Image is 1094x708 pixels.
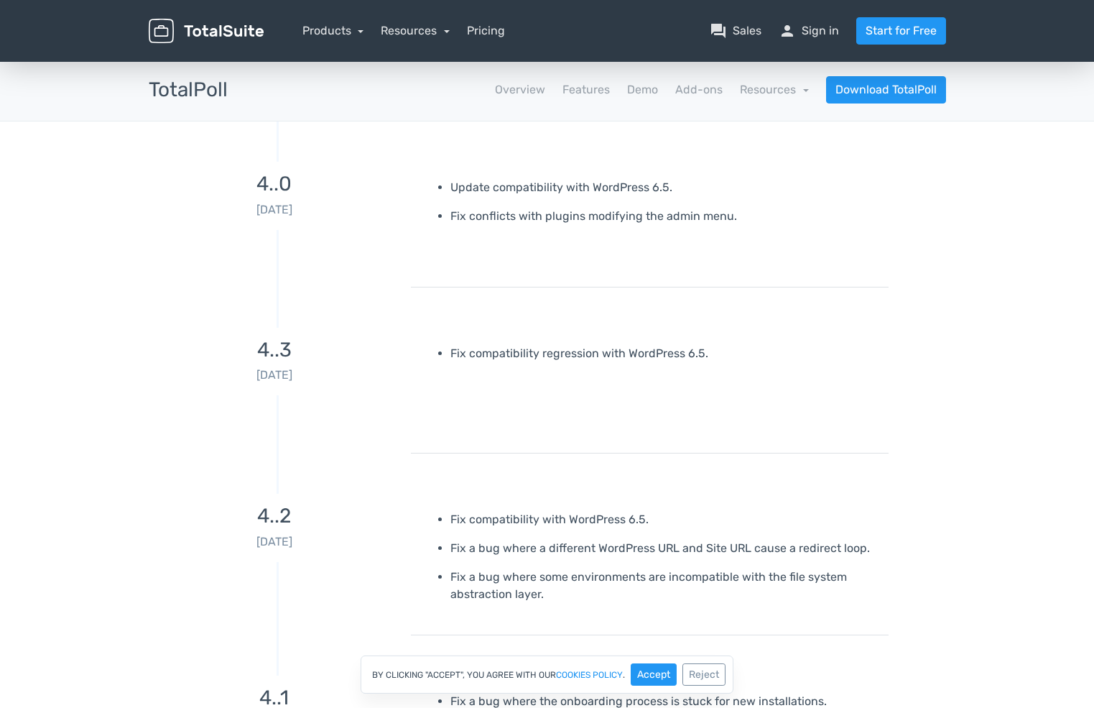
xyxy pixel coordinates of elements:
span: question_answer [710,22,727,40]
a: Resources [740,83,809,96]
a: question_answerSales [710,22,761,40]
p: [DATE] [149,201,400,219]
p: Fix compatibility regression with WordPress 6.5. [450,345,878,362]
button: Accept [631,663,677,686]
a: cookies policy [556,671,623,679]
div: By clicking "Accept", you agree with our . [361,656,733,694]
p: Fix a bug where a different WordPress URL and Site URL cause a redirect loop. [450,540,878,557]
a: Add-ons [675,81,723,98]
a: Pricing [467,22,505,40]
p: Fix conflicts with plugins modifying the admin menu. [450,208,878,225]
button: Reject [682,663,726,686]
p: Update compatibility with WordPress 6.5. [450,179,878,196]
a: Start for Free [856,17,946,45]
p: [DATE] [149,533,400,550]
a: Resources [381,24,450,37]
a: Products [302,24,364,37]
h3: 4..2 [149,505,400,528]
a: Demo [627,81,658,98]
a: Download TotalPoll [826,76,946,104]
h3: TotalPoll [149,79,228,101]
a: Features [562,81,610,98]
a: personSign in [779,22,839,40]
a: Overview [495,81,545,98]
span: person [779,22,796,40]
h3: 4..3 [149,339,400,362]
p: Fix a bug where some environments are incompatible with the file system abstraction layer. [450,569,878,603]
p: Fix compatibility with WordPress 6.5. [450,511,878,528]
img: TotalSuite for WordPress [149,19,264,44]
p: [DATE] [149,367,400,385]
h3: 4..0 [149,173,400,196]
